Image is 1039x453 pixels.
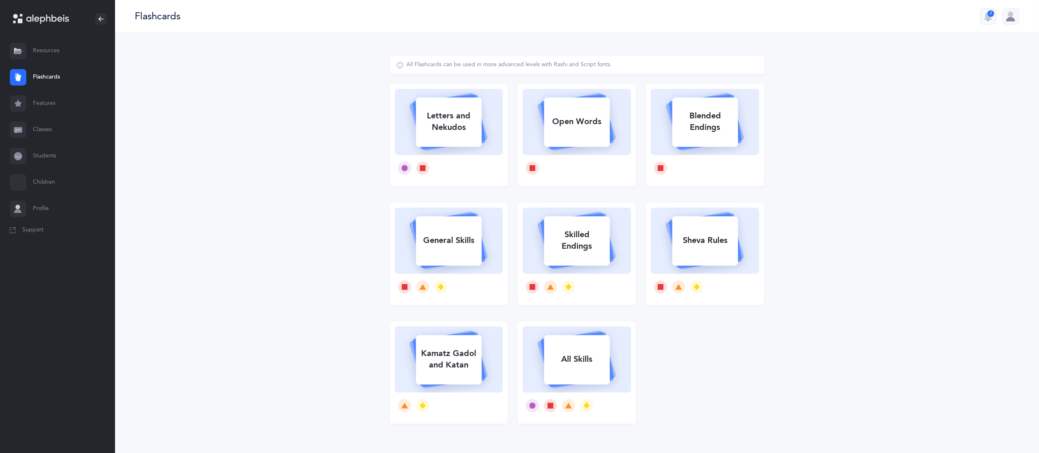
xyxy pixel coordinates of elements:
[416,105,481,138] div: Letters and Nekudos
[980,8,996,25] button: 2
[544,349,610,370] div: All Skills
[998,412,1029,443] iframe: Drift Widget Chat Controller
[672,230,738,251] div: Sheva Rules
[672,105,738,138] div: Blended Endings
[416,343,481,376] div: Kamatz Gadol and Katan
[407,61,612,69] div: All Flashcards can be used in more advanced levels with Rashi and Script fonts.
[544,224,610,257] div: Skilled Endings
[22,226,44,234] span: Support
[988,10,994,17] div: 2
[135,9,180,23] div: Flashcards
[416,230,481,251] div: General Skills
[544,111,610,132] div: Open Words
